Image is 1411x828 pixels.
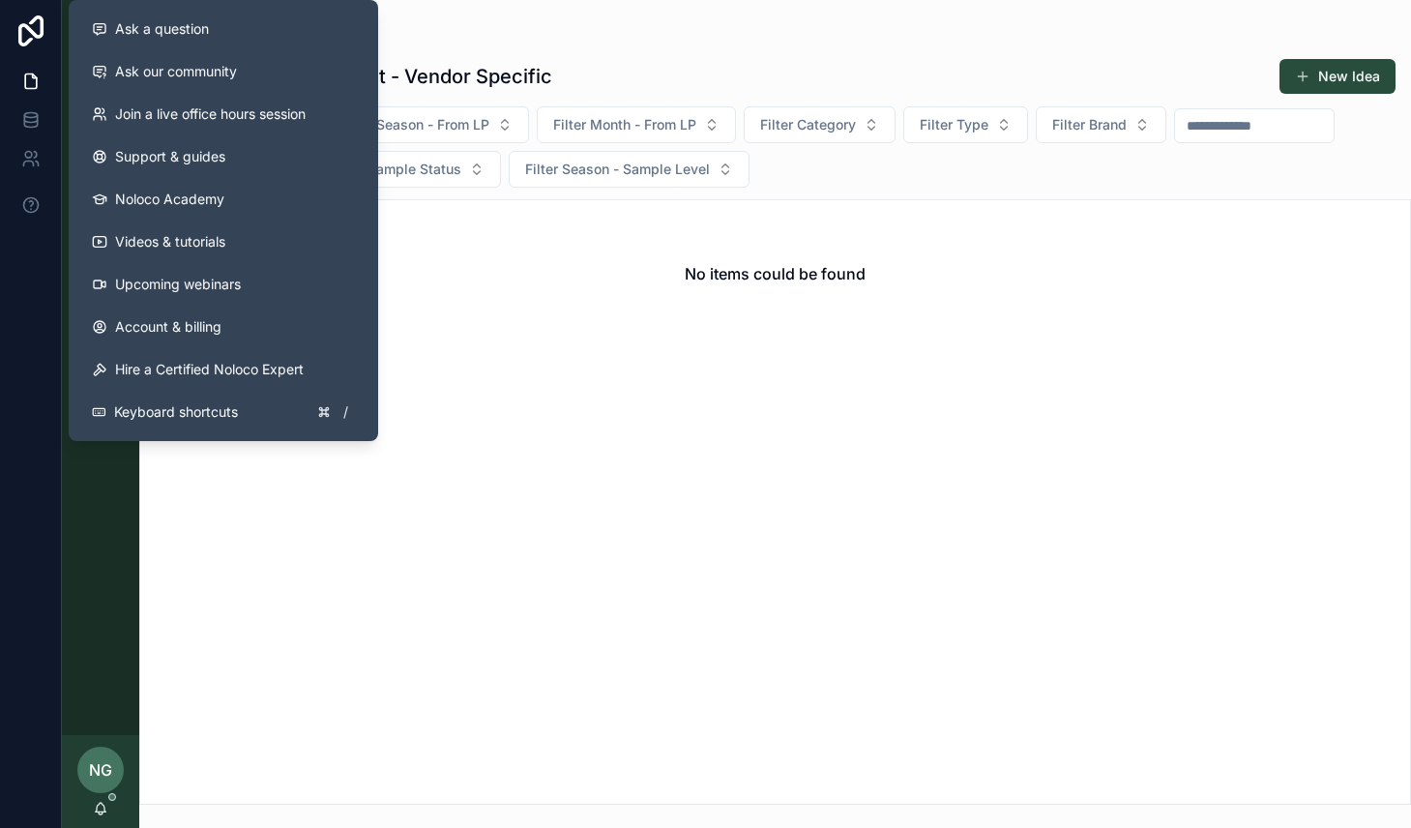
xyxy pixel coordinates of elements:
span: Account & billing [115,317,221,337]
span: Hire a Certified Noloco Expert [115,360,304,379]
a: Ask our community [76,50,370,93]
button: Keyboard shortcuts/ [76,391,370,433]
button: Select Button [1036,106,1166,143]
span: Noloco Academy [115,190,224,209]
span: / [338,404,353,420]
a: Upcoming webinars [76,263,370,306]
a: Support & guides [76,135,370,178]
div: scrollable content [62,77,139,422]
span: Filter Season - Sample Level [525,160,710,179]
span: Filter Sample Status [331,160,461,179]
span: Filter Brand [1052,115,1127,134]
button: Select Button [314,151,501,188]
span: Support & guides [115,147,225,166]
span: Join a live office hours session [115,104,306,124]
button: Select Button [744,106,896,143]
h2: No items could be found [685,262,866,285]
span: Upcoming webinars [115,275,241,294]
a: Videos & tutorials [76,221,370,263]
span: Videos & tutorials [115,232,225,251]
span: Filter Category [760,115,856,134]
button: Select Button [323,106,529,143]
span: Keyboard shortcuts [114,402,238,422]
span: Ask a question [115,19,209,39]
span: Filter Month - From LP [553,115,696,134]
span: Filter Season - From LP [339,115,489,134]
button: New Idea [1279,59,1396,94]
a: Noloco Academy [76,178,370,221]
button: Select Button [509,151,750,188]
button: Ask a question [76,8,370,50]
a: Join a live office hours session [76,93,370,135]
button: Select Button [903,106,1028,143]
span: Filter Type [920,115,988,134]
a: Account & billing [76,306,370,348]
button: Select Button [537,106,736,143]
span: Ask our community [115,62,237,81]
button: Hire a Certified Noloco Expert [76,348,370,391]
span: NG [89,758,112,782]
